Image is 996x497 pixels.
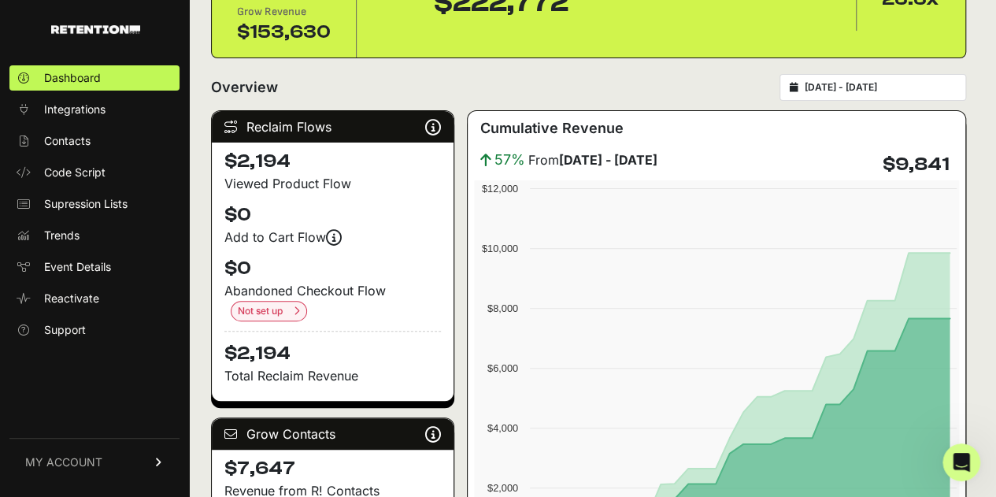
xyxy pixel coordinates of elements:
span: From [528,150,657,169]
a: Integrations [9,97,180,122]
img: Retention.com [51,25,140,34]
text: $6,000 [487,362,518,374]
a: Code Script [9,160,180,185]
a: Trends [9,223,180,248]
h4: $9,841 [883,152,950,177]
h3: Cumulative Revenue [480,117,624,139]
p: Total Reclaim Revenue [224,366,441,385]
div: Add to Cart Flow [224,228,441,247]
h2: Overview [211,76,278,98]
strong: [DATE] - [DATE] [559,152,657,168]
text: $8,000 [487,302,518,314]
text: $4,000 [487,422,518,434]
span: Code Script [44,165,106,180]
h4: $2,194 [224,331,441,366]
span: Supression Lists [44,196,128,212]
span: Dashboard [44,70,101,86]
text: $12,000 [482,183,518,195]
div: Grow Revenue [237,4,331,20]
a: Supression Lists [9,191,180,217]
span: MY ACCOUNT [25,454,102,470]
span: Event Details [44,259,111,275]
text: $2,000 [487,482,518,494]
div: Reclaim Flows [212,111,454,143]
text: $10,000 [482,243,518,254]
h4: $7,647 [224,456,441,481]
h4: $0 [224,256,441,281]
div: $153,630 [237,20,331,45]
span: Contacts [44,133,91,149]
a: Reactivate [9,286,180,311]
a: Support [9,317,180,343]
span: Integrations [44,102,106,117]
iframe: Intercom live chat [942,443,980,481]
a: Contacts [9,128,180,154]
a: Dashboard [9,65,180,91]
h4: $0 [224,202,441,228]
div: Grow Contacts [212,418,454,450]
div: Abandoned Checkout Flow [224,281,441,321]
div: Viewed Product Flow [224,174,441,193]
span: Support [44,322,86,338]
span: 57% [494,149,525,171]
h4: $2,194 [224,149,441,174]
a: Event Details [9,254,180,280]
span: Reactivate [44,291,99,306]
a: MY ACCOUNT [9,438,180,486]
span: Trends [44,228,80,243]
